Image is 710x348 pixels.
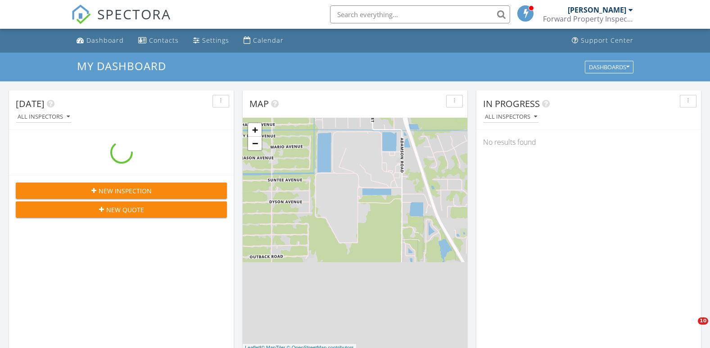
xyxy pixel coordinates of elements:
span: In Progress [483,98,540,110]
a: SPECTORA [71,12,171,31]
a: Support Center [568,32,637,49]
div: [PERSON_NAME] [568,5,626,14]
div: All Inspectors [485,114,537,120]
a: Dashboard [73,32,127,49]
input: Search everything... [330,5,510,23]
span: Map [249,98,269,110]
a: Contacts [135,32,182,49]
img: The Best Home Inspection Software - Spectora [71,4,91,24]
div: No results found [476,130,701,154]
div: Calendar [253,36,284,45]
span: New Quote [106,205,144,214]
div: All Inspectors [18,114,70,120]
span: [DATE] [16,98,45,110]
span: SPECTORA [97,4,171,23]
a: Zoom in [248,123,262,137]
div: Dashboards [589,64,629,70]
div: Settings [202,36,229,45]
a: Zoom out [248,137,262,150]
div: Contacts [149,36,179,45]
button: New Quote [16,201,227,218]
a: Calendar [240,32,287,49]
div: Forward Property Inspections [543,14,633,23]
button: Dashboards [585,61,633,73]
button: All Inspectors [483,111,539,123]
div: Dashboard [86,36,124,45]
a: Settings [190,32,233,49]
span: 10 [698,317,708,325]
span: My Dashboard [77,58,166,73]
div: Support Center [581,36,633,45]
button: New Inspection [16,183,227,199]
iframe: Intercom live chat [679,317,701,339]
span: New Inspection [99,186,152,196]
button: All Inspectors [16,111,72,123]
